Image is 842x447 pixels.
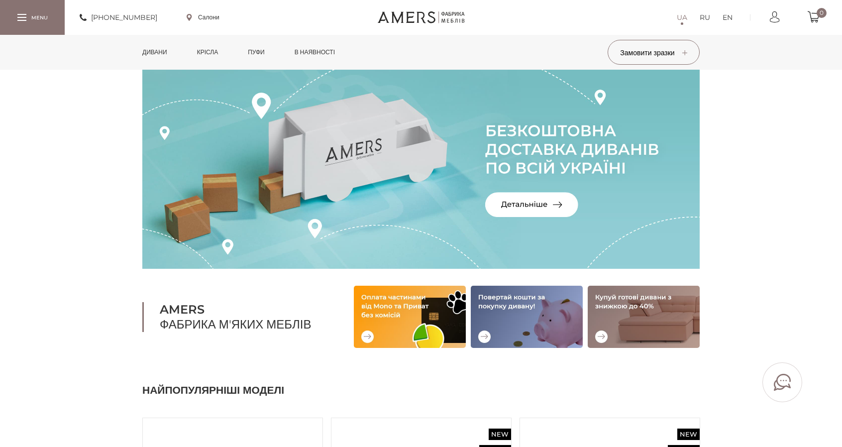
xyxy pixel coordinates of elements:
[620,48,687,57] span: Замовити зразки
[608,40,700,65] button: Замовити зразки
[240,35,272,70] a: Пуфи
[142,383,700,398] h2: Найпопулярніші моделі
[700,11,710,23] a: RU
[354,286,466,348] img: Оплата частинами від Mono та Приват без комісій
[190,35,225,70] a: Крісла
[142,302,329,332] h1: Фабрика м'яких меблів
[471,286,583,348] img: Повертай кошти за покупку дивану
[588,286,700,348] img: Купуй готові дивани зі знижкою до 40%
[135,35,175,70] a: Дивани
[287,35,342,70] a: в наявності
[187,13,219,22] a: Салони
[489,429,511,440] span: New
[80,11,157,23] a: [PHONE_NUMBER]
[677,429,700,440] span: New
[677,11,687,23] a: UA
[817,8,827,18] span: 0
[723,11,733,23] a: EN
[160,302,329,317] b: AMERS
